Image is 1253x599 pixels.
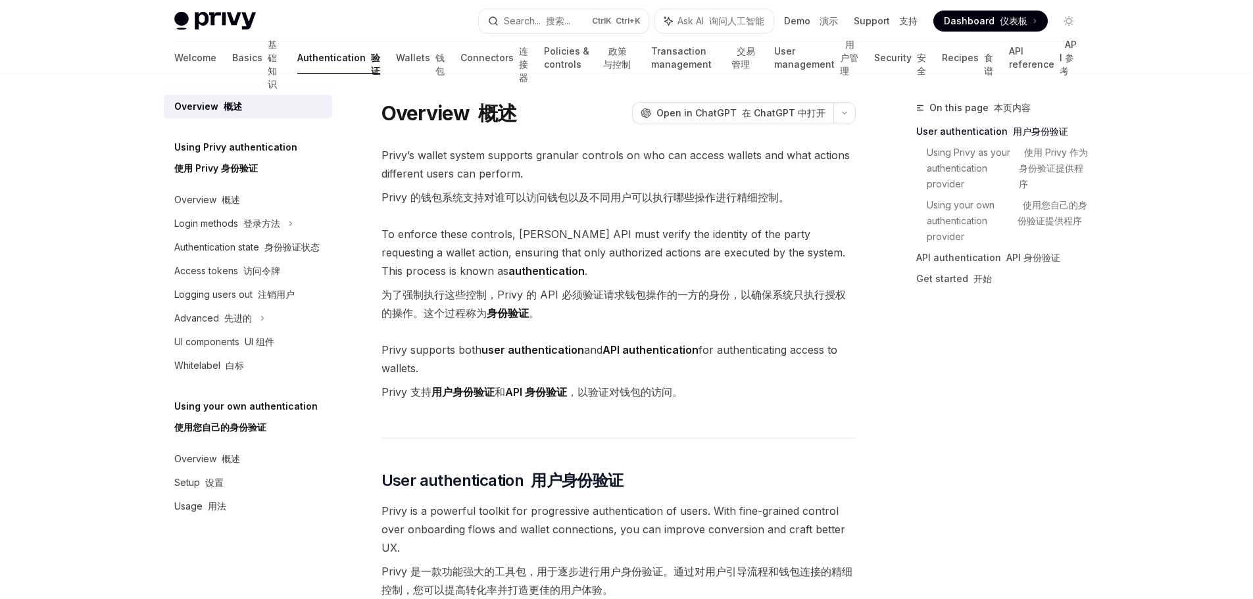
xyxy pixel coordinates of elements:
[656,107,825,120] span: Open in ChatGPT
[942,42,993,74] a: Recipes 食谱
[1058,11,1079,32] button: Toggle dark mode
[944,14,1027,28] span: Dashboard
[784,14,838,28] a: Demo 演示
[984,52,993,76] font: 食谱
[222,194,240,205] font: 概述
[243,218,280,229] font: 登录方法
[174,358,244,373] div: Whitelabel
[381,146,856,212] span: Privy’s wallet system supports granular controls on who can access wallets and what actions diffe...
[164,283,332,306] a: Logging users out 注销用户
[632,102,833,124] button: Open in ChatGPT 在 ChatGPT 中打开
[519,45,528,83] font: 连接器
[371,52,380,76] font: 验证
[1013,126,1068,137] font: 用户身份验证
[381,191,789,204] font: Privy 的钱包系统支持对谁可以访问钱包以及不同用户可以执行哪些操作进行精细控制。
[916,247,1090,268] a: API authentication API 身份验证
[174,451,240,467] div: Overview
[174,421,266,433] font: 使用您自己的身份验证
[232,42,282,74] a: Basics 基础知识
[435,52,445,76] font: 钱包
[933,11,1048,32] a: Dashboard 仪表板
[820,15,838,26] font: 演示
[504,13,570,29] div: Search...
[224,101,242,112] font: 概述
[1060,39,1077,76] font: API 参考
[460,42,528,74] a: Connectors 连接器
[381,385,683,398] font: Privy 支持 和 ，以验证对钱包的访问。
[164,494,332,518] a: Usage 用法
[916,121,1090,142] a: User authentication 用户身份验证
[505,385,567,398] strong: API 身份验证
[243,265,280,276] font: 访问令牌
[174,216,280,231] div: Login methods
[268,39,277,89] font: 基础知识
[1000,15,1027,26] font: 仪表板
[174,139,297,181] h5: Using Privy authentication
[174,475,224,491] div: Setup
[174,12,256,30] img: light logo
[709,15,764,26] font: 询问人工智能
[174,287,295,302] div: Logging users out
[174,310,252,326] div: Advanced
[874,42,926,74] a: Security 安全
[546,15,570,26] font: 搜索...
[478,101,517,125] font: 概述
[164,471,332,494] a: Setup 设置
[1018,199,1087,226] font: 使用您自己的身份验证提供程序
[381,225,856,327] span: To enforce these controls, [PERSON_NAME] API must verify the identity of the party requesting a w...
[927,142,1090,195] a: Using Privy as your authentication provider 使用 Privy 作为身份验证提供程序
[927,195,1090,247] a: Using your own authentication provider 使用您自己的身份验证提供程序
[1006,252,1060,263] font: API 身份验证
[431,385,495,398] strong: 用户身份验证
[164,354,332,377] a: Whitelabel 白标
[381,565,852,596] font: Privy 是一款功能强大的工具包，用于逐步进行用户身份验证。通过对用户引导流程和钱包连接的精细控制，您可以提高转化率并打造更佳的用户体验。
[222,453,240,464] font: 概述
[603,45,631,70] font: 政策与控制
[651,42,758,74] a: Transaction management 交易管理
[840,39,858,76] font: 用户管理
[208,500,226,512] font: 用法
[929,100,1031,116] span: On this page
[381,341,856,406] span: Privy supports both and for authenticating access to wallets.
[508,264,585,277] strong: authentication
[544,42,635,74] a: Policies & controls 政策与控制
[174,42,216,74] a: Welcome
[973,273,992,284] font: 开始
[1009,42,1079,74] a: API reference API 参考
[164,447,332,471] a: Overview 概述
[774,42,859,74] a: User management 用户管理
[396,42,445,74] a: Wallets 钱包
[164,259,332,283] a: Access tokens 访问令牌
[531,471,623,490] font: 用户身份验证
[487,306,529,320] strong: 身份验证
[224,312,252,323] font: 先进的
[174,334,274,350] div: UI components
[226,360,244,371] font: 白标
[479,9,649,33] button: Search... 搜索...CtrlK Ctrl+K
[164,95,332,118] a: Overview 概述
[677,14,764,28] span: Ask AI
[164,235,332,259] a: Authentication state 身份验证状态
[481,343,584,356] strong: user authentication
[174,192,240,208] div: Overview
[655,9,774,33] button: Ask AI 询问人工智能
[174,498,226,514] div: Usage
[994,102,1031,113] font: 本页内容
[174,398,318,441] h5: Using your own authentication
[917,52,926,76] font: 安全
[174,239,320,255] div: Authentication state
[174,263,280,279] div: Access tokens
[854,14,918,28] a: Support 支持
[899,15,918,26] font: 支持
[592,16,641,26] span: Ctrl K
[616,16,641,26] font: Ctrl+K
[174,99,242,114] div: Overview
[916,268,1090,289] a: Get started 开始
[1019,147,1088,189] font: 使用 Privy 作为身份验证提供程序
[264,241,320,252] font: 身份验证状态
[164,188,332,212] a: Overview 概述
[258,289,295,300] font: 注销用户
[731,45,755,70] font: 交易管理
[174,162,258,174] font: 使用 Privy 身份验证
[205,477,224,488] font: 设置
